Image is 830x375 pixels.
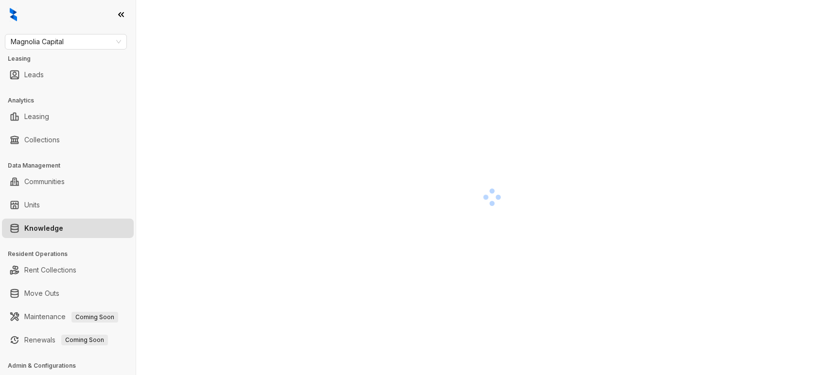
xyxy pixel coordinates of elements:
[2,130,134,150] li: Collections
[2,284,134,303] li: Move Outs
[2,172,134,191] li: Communities
[8,361,136,370] h3: Admin & Configurations
[24,65,44,85] a: Leads
[24,330,108,350] a: RenewalsComing Soon
[2,195,134,215] li: Units
[71,312,118,323] span: Coming Soon
[2,65,134,85] li: Leads
[24,107,49,126] a: Leasing
[8,54,136,63] h3: Leasing
[24,195,40,215] a: Units
[24,260,76,280] a: Rent Collections
[11,34,121,49] span: Magnolia Capital
[24,172,65,191] a: Communities
[24,219,63,238] a: Knowledge
[61,335,108,345] span: Coming Soon
[24,130,60,150] a: Collections
[8,96,136,105] h3: Analytics
[2,307,134,326] li: Maintenance
[2,330,134,350] li: Renewals
[2,260,134,280] li: Rent Collections
[10,8,17,21] img: logo
[8,250,136,258] h3: Resident Operations
[2,219,134,238] li: Knowledge
[2,107,134,126] li: Leasing
[8,161,136,170] h3: Data Management
[24,284,59,303] a: Move Outs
